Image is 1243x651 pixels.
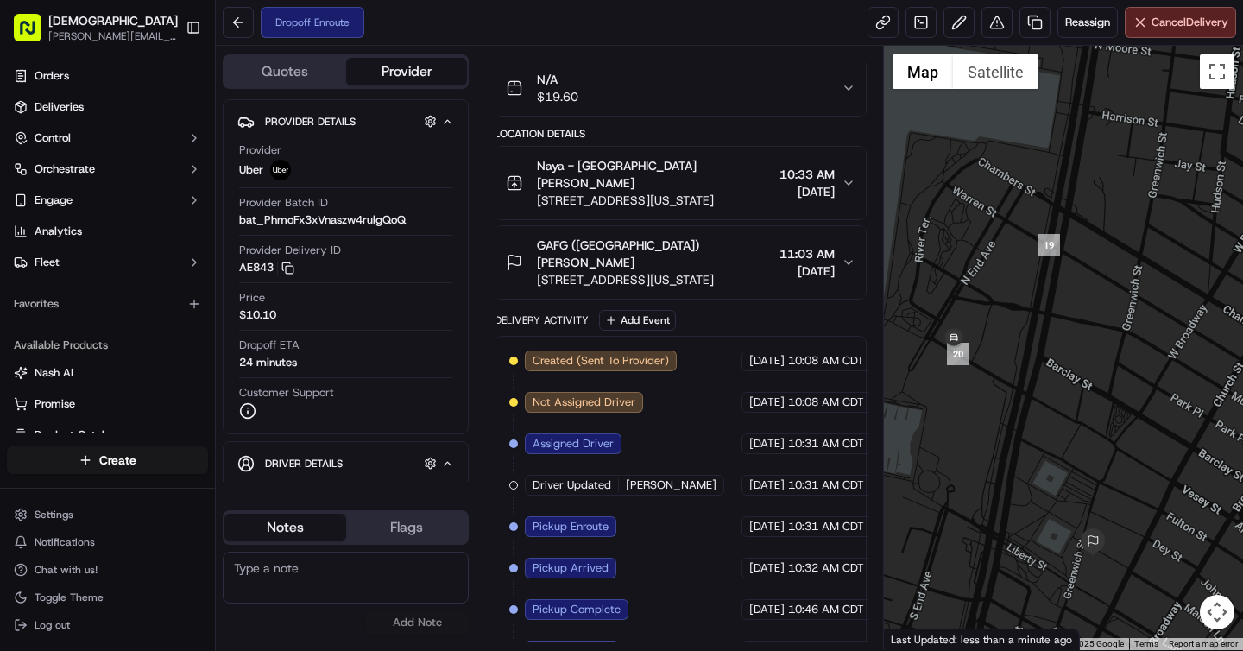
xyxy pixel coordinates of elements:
[779,245,835,262] span: 11:03 AM
[35,396,75,412] span: Promise
[537,192,772,209] span: [STREET_ADDRESS][US_STATE]
[35,365,73,381] span: Nash AI
[749,353,785,369] span: [DATE]
[7,558,208,582] button: Chat with us!
[54,268,140,281] span: [PERSON_NAME]
[495,60,865,116] button: N/A$19.60
[533,519,609,534] span: Pickup Enroute
[888,628,945,650] a: Open this area in Google Maps (opens a new window)
[14,365,201,381] a: Nash AI
[779,166,835,183] span: 10:33 AM
[779,262,835,280] span: [DATE]
[17,224,116,238] div: Past conversations
[99,452,136,469] span: Create
[35,68,69,84] span: Orders
[1200,54,1234,89] button: Toggle fullscreen view
[533,436,614,452] span: Assigned Driver
[7,155,208,183] button: Orchestrate
[265,115,356,129] span: Provider Details
[45,111,311,130] input: Got a question? Start typing here...
[78,165,283,182] div: Start new chat
[1057,7,1118,38] button: Reassign
[495,127,866,141] div: Location Details
[35,193,73,208] span: Engage
[172,382,209,395] span: Pylon
[1038,234,1060,256] div: 19
[7,186,208,214] button: Engage
[35,161,95,177] span: Orchestrate
[224,58,346,85] button: Quotes
[599,310,676,331] button: Add Event
[7,421,208,449] button: Product Catalog
[35,591,104,604] span: Toggle Theme
[35,535,95,549] span: Notifications
[537,71,578,88] span: N/A
[7,249,208,276] button: Fleet
[17,251,45,279] img: Grace Nketiah
[749,519,785,534] span: [DATE]
[1134,639,1158,648] a: Terms (opens in new tab)
[239,385,334,401] span: Customer Support
[35,224,82,239] span: Analytics
[7,446,208,474] button: Create
[537,271,772,288] span: [STREET_ADDRESS][US_STATE]
[7,530,208,554] button: Notifications
[495,313,589,327] div: Delivery Activity
[749,560,785,576] span: [DATE]
[265,457,343,471] span: Driver Details
[146,341,160,355] div: 💻
[495,226,865,299] button: GAFG ([GEOGRAPHIC_DATA]) [PERSON_NAME][STREET_ADDRESS][US_STATE]11:03 AM[DATE]
[35,563,98,577] span: Chat with us!
[239,290,265,306] span: Price
[7,218,208,245] a: Analytics
[788,477,864,493] span: 10:31 AM CDT
[626,477,716,493] span: [PERSON_NAME]
[35,618,70,632] span: Log out
[48,12,178,29] button: [DEMOGRAPHIC_DATA]
[36,165,67,196] img: 4920774857489_3d7f54699973ba98c624_72.jpg
[153,268,188,281] span: [DATE]
[884,629,1080,650] div: Last Updated: less than a minute ago
[237,449,454,477] button: Driver Details
[293,170,314,191] button: Start new chat
[749,477,785,493] span: [DATE]
[139,332,284,363] a: 💻API Documentation
[7,62,208,90] a: Orders
[17,17,52,52] img: Nash
[953,54,1038,89] button: Show satellite imagery
[788,395,864,410] span: 10:08 AM CDT
[270,160,291,180] img: uber-new-logo.jpeg
[239,243,341,258] span: Provider Delivery ID
[749,395,785,410] span: [DATE]
[35,427,117,443] span: Product Catalog
[888,628,945,650] img: Google
[893,54,953,89] button: Show street map
[48,29,178,43] button: [PERSON_NAME][EMAIL_ADDRESS][DOMAIN_NAME]
[35,339,132,357] span: Knowledge Base
[224,514,346,541] button: Notes
[14,396,201,412] a: Promise
[239,338,300,353] span: Dropoff ETA
[537,88,578,105] span: $19.60
[788,560,864,576] span: 10:32 AM CDT
[239,162,263,178] span: Uber
[35,508,73,521] span: Settings
[239,307,276,323] span: $10.10
[239,142,281,158] span: Provider
[17,341,31,355] div: 📗
[7,124,208,152] button: Control
[35,130,71,146] span: Control
[17,69,314,97] p: Welcome 👋
[533,353,669,369] span: Created (Sent To Provider)
[779,183,835,200] span: [DATE]
[239,355,297,370] div: 24 minutes
[788,519,864,534] span: 10:31 AM CDT
[239,260,294,275] button: AE843
[1200,595,1234,629] button: Map camera controls
[7,502,208,527] button: Settings
[143,268,149,281] span: •
[7,332,208,359] div: Available Products
[78,182,237,196] div: We're available if you need us!
[7,290,208,318] div: Favorites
